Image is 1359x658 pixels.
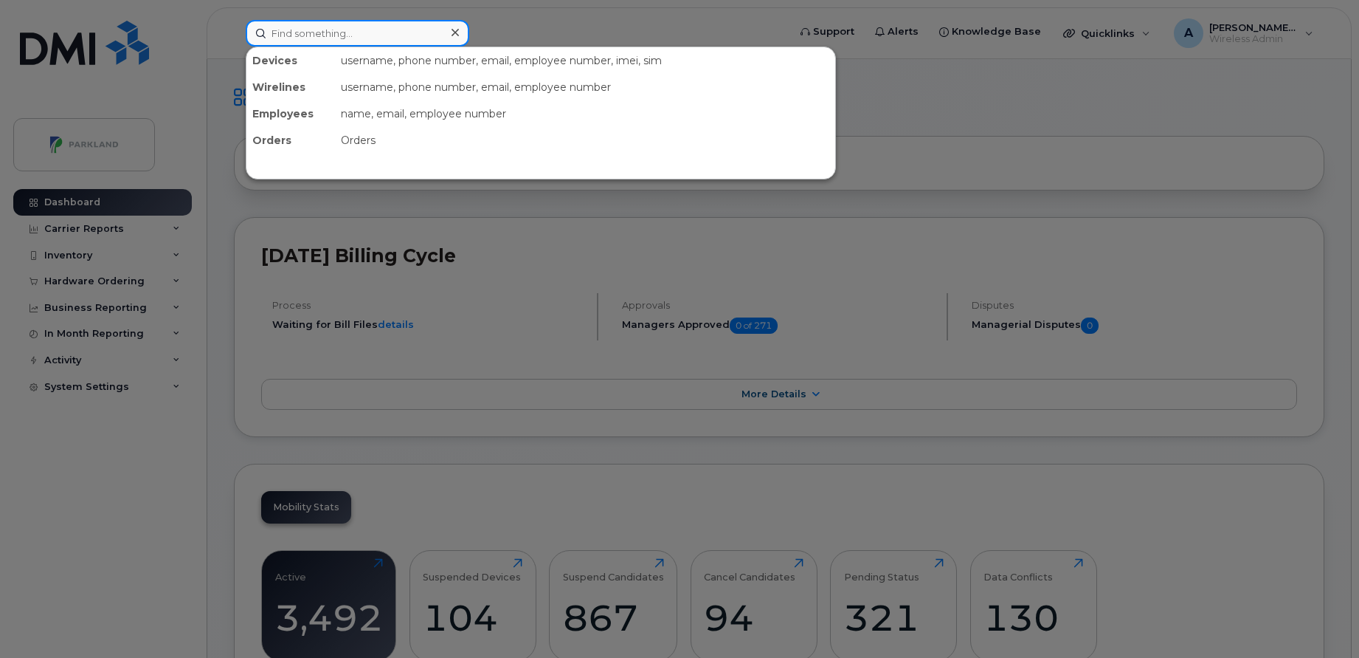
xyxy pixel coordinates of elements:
div: Devices [246,47,335,74]
div: Orders [246,127,335,154]
div: Wirelines [246,74,335,100]
div: Employees [246,100,335,127]
div: Orders [335,127,835,154]
div: name, email, employee number [335,100,835,127]
div: username, phone number, email, employee number, imei, sim [335,47,835,74]
div: username, phone number, email, employee number [335,74,835,100]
